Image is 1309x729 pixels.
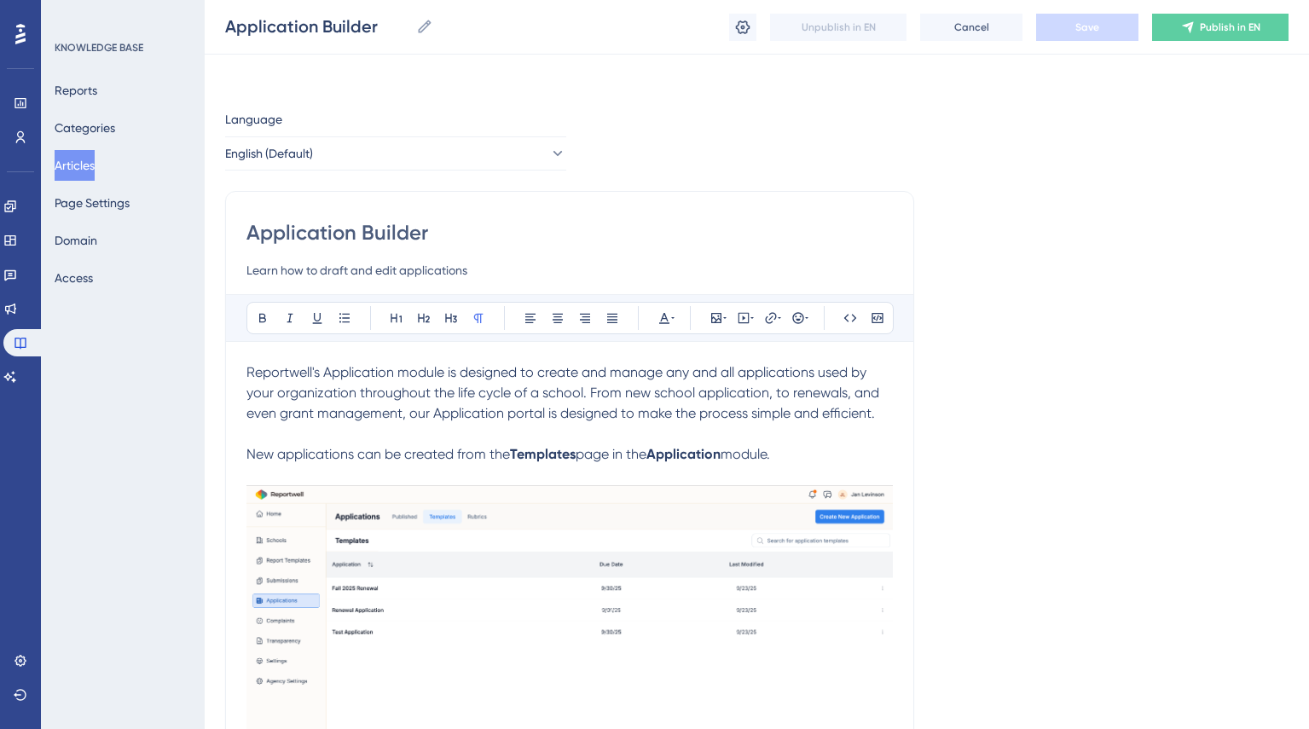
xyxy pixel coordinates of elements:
[225,14,409,38] input: Article Name
[920,14,1022,41] button: Cancel
[1152,14,1289,41] button: Publish in EN
[770,14,906,41] button: Unpublish in EN
[225,136,566,171] button: English (Default)
[954,20,989,34] span: Cancel
[576,446,646,462] span: page in the
[802,20,876,34] span: Unpublish in EN
[1075,20,1099,34] span: Save
[246,219,893,246] input: Article Title
[510,446,576,462] strong: Templates
[225,109,282,130] span: Language
[55,225,97,256] button: Domain
[721,446,770,462] span: module.
[55,75,97,106] button: Reports
[55,188,130,218] button: Page Settings
[225,143,313,164] span: English (Default)
[55,41,143,55] div: KNOWLEDGE BASE
[246,364,883,421] span: Reportwell's Application module is designed to create and manage any and all applications used by...
[55,113,115,143] button: Categories
[55,150,95,181] button: Articles
[1200,20,1260,34] span: Publish in EN
[646,446,721,462] strong: Application
[1036,14,1138,41] button: Save
[246,260,893,281] input: Article Description
[55,263,93,293] button: Access
[246,446,510,462] span: New applications can be created from the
